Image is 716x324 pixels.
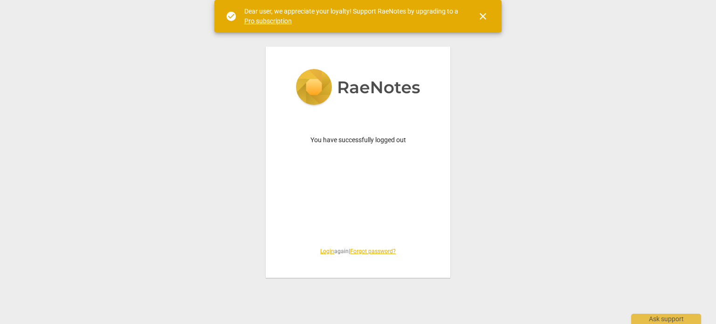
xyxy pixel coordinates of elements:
[288,135,428,145] p: You have successfully logged out
[226,11,237,22] span: check_circle
[477,11,489,22] span: close
[320,248,334,255] a: Login
[244,17,292,25] a: Pro subscription
[288,248,428,255] span: again |
[631,314,701,324] div: Ask support
[350,248,396,255] a: Forgot password?
[296,69,420,107] img: 5ac2273c67554f335776073100b6d88f.svg
[472,5,494,28] button: Close
[244,7,461,26] div: Dear user, we appreciate your loyalty! Support RaeNotes by upgrading to a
